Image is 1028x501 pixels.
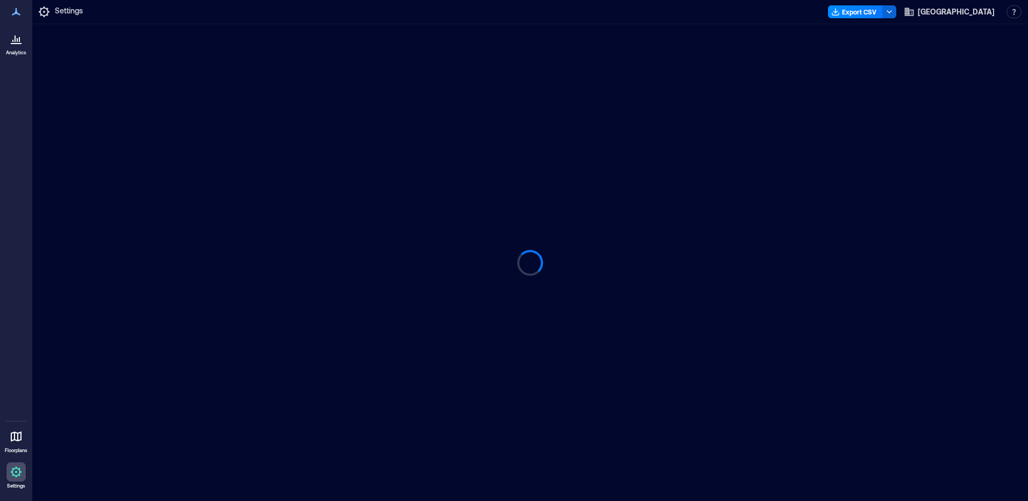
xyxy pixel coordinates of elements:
[901,3,998,20] button: [GEOGRAPHIC_DATA]
[55,5,83,18] p: Settings
[918,6,995,17] span: [GEOGRAPHIC_DATA]
[5,447,27,454] p: Floorplans
[7,483,25,489] p: Settings
[2,424,31,457] a: Floorplans
[3,459,29,492] a: Settings
[828,5,883,18] button: Export CSV
[6,49,26,56] p: Analytics
[3,26,30,59] a: Analytics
